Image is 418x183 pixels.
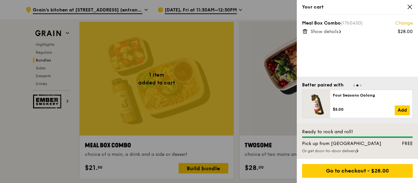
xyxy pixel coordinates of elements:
div: Meal Box Combo [302,20,413,27]
div: Better paired with [302,82,344,88]
span: Show details [311,29,338,34]
div: Your cart [302,4,413,10]
a: Add [395,105,410,115]
div: $5.00 [333,107,395,112]
span: Go to slide 1 [353,84,355,86]
div: $28.00 [398,28,413,35]
div: Go to checkout - $28.00 [302,164,413,178]
div: Ready to rock and roll! [302,129,413,135]
div: Pick up from [GEOGRAPHIC_DATA] [298,140,387,147]
span: Go to slide 3 [360,84,362,86]
a: Change [395,20,413,27]
span: (1760450) [341,20,363,26]
div: FREE [387,140,417,147]
div: Or get door-to-door delivery [302,148,413,154]
span: Go to slide 2 [356,84,358,86]
div: Four Seasons Oolong [333,93,410,98]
